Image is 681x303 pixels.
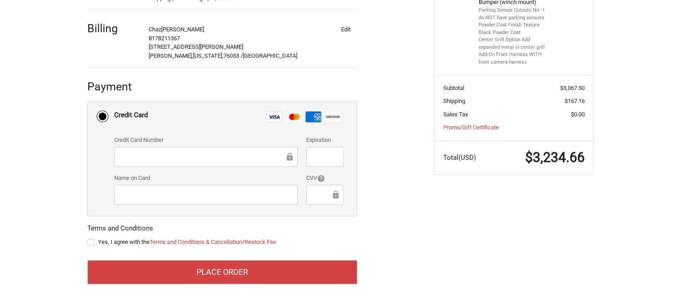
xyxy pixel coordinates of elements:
[443,124,499,131] a: Promo/Gift Certificate
[479,51,547,66] li: Add-On Front Harness WITH front camera harness
[149,43,243,50] span: [STREET_ADDRESS][PERSON_NAME]
[525,149,585,165] span: $3,234.66
[443,154,476,162] span: Total (USD)
[479,7,547,21] li: Parking Sensor Cutouts No - I do NOT have parking sensors
[306,174,343,183] label: CVV
[149,52,193,59] span: [PERSON_NAME],
[560,85,585,91] span: $3,067.50
[161,26,204,33] span: [PERSON_NAME]
[98,239,276,245] span: Yes, I agree with the
[149,35,180,42] span: 8178211367
[87,260,357,284] button: Place Order
[565,98,585,104] span: $167.16
[334,23,357,35] button: Edit
[443,111,468,118] span: Sales Tax
[114,108,148,123] div: Credit Card
[87,21,140,35] h2: Billing
[150,239,276,245] a: Terms and Conditions & Cancellation/Restock Fee
[114,136,298,145] label: Credit Card Number
[443,85,464,91] span: Subtotal
[479,36,547,51] li: Center Grill Option Add expanded metal in center grill
[243,52,297,59] span: [GEOGRAPHIC_DATA]
[443,98,465,104] span: Shipping
[571,111,585,118] span: $0.00
[223,52,243,59] span: 76053 /
[479,21,547,36] li: Powder Coat Finish Texture Black Powder Coat
[87,80,140,94] h2: Payment
[636,260,681,303] iframe: Chat Widget
[306,136,343,145] label: Expiration
[149,26,161,33] span: Chaz
[87,223,153,238] legend: Terms and Conditions
[193,52,223,59] span: [US_STATE],
[114,174,298,183] label: Name on Card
